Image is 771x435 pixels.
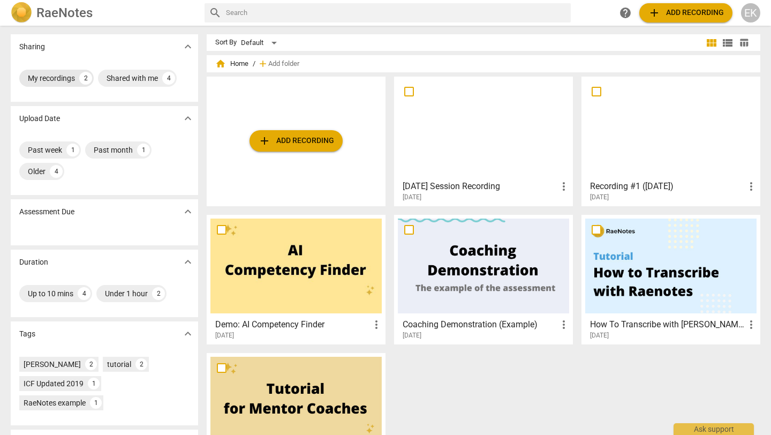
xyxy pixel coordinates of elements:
span: expand_more [182,205,194,218]
div: 2 [135,358,147,370]
button: Show more [180,326,196,342]
div: tutorial [107,359,131,370]
div: Past week [28,145,62,155]
span: expand_more [182,256,194,268]
span: [DATE] [590,331,609,340]
h3: 9-3-25 Session Recording [403,180,557,193]
span: more_vert [557,180,570,193]
span: Add folder [268,60,299,68]
div: 1 [88,378,100,389]
a: Help [616,3,635,22]
div: 4 [78,287,90,300]
input: Search [226,4,566,21]
h2: RaeNotes [36,5,93,20]
div: 2 [152,287,165,300]
button: List view [720,35,736,51]
div: Older [28,166,46,177]
button: Table view [736,35,752,51]
a: LogoRaeNotes [11,2,196,24]
a: How To Transcribe with [PERSON_NAME][DATE] [585,219,757,340]
div: RaeNotes example [24,397,86,408]
span: expand_more [182,40,194,53]
span: help [619,6,632,19]
button: Show more [180,110,196,126]
button: Show more [180,39,196,55]
h3: Coaching Demonstration (Example) [403,318,557,331]
div: Up to 10 mins [28,288,73,299]
span: more_vert [370,318,383,331]
p: Duration [19,257,48,268]
div: ICF Updated 2019 [24,378,84,389]
a: [DATE] Session Recording[DATE] [398,80,569,201]
p: Upload Date [19,113,60,124]
span: table_chart [739,37,749,48]
div: 1 [66,144,79,156]
span: view_module [705,36,718,49]
a: Recording #1 ([DATE])[DATE] [585,80,757,201]
span: Add recording [648,6,724,19]
div: 2 [85,358,97,370]
span: more_vert [745,318,758,331]
span: expand_more [182,112,194,125]
button: Show more [180,204,196,220]
p: Tags [19,328,35,340]
p: Assessment Due [19,206,74,217]
span: search [209,6,222,19]
span: expand_more [182,327,194,340]
div: Sort By [215,39,237,47]
div: 2 [79,72,92,85]
button: Upload [639,3,732,22]
div: Under 1 hour [105,288,148,299]
h3: Demo: AI Competency Finder [215,318,370,331]
span: [DATE] [403,331,421,340]
span: Add recording [258,134,334,147]
button: Tile view [704,35,720,51]
div: Default [241,34,281,51]
span: add [648,6,661,19]
span: more_vert [557,318,570,331]
span: / [253,60,255,68]
span: [DATE] [403,193,421,202]
div: Past month [94,145,133,155]
div: Ask support [674,423,754,435]
span: [DATE] [215,331,234,340]
div: 4 [50,165,63,178]
div: 4 [162,72,175,85]
h3: How To Transcribe with RaeNotes [590,318,745,331]
button: EK [741,3,760,22]
div: Shared with me [107,73,158,84]
div: My recordings [28,73,75,84]
span: view_list [721,36,734,49]
div: [PERSON_NAME] [24,359,81,370]
span: add [258,58,268,69]
span: more_vert [745,180,758,193]
div: 1 [90,397,102,409]
a: Demo: AI Competency Finder[DATE] [210,219,382,340]
a: Coaching Demonstration (Example)[DATE] [398,219,569,340]
span: home [215,58,226,69]
span: [DATE] [590,193,609,202]
img: Logo [11,2,32,24]
span: add [258,134,271,147]
h3: Recording #1 (8-20-25) [590,180,745,193]
span: Home [215,58,248,69]
div: 1 [137,144,150,156]
button: Upload [250,130,343,152]
button: Show more [180,254,196,270]
p: Sharing [19,41,45,52]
